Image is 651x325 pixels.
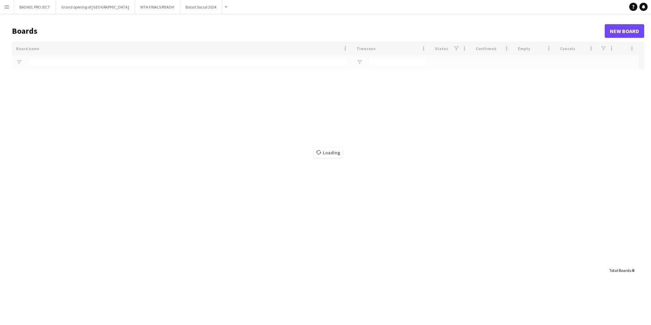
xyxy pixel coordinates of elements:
button: Balad Social 2024 [180,0,222,14]
button: WTA FINALS RIYADH [135,0,180,14]
button: BADAEL PROJECT [14,0,56,14]
div: : [609,264,634,277]
h1: Boards [12,26,605,36]
span: Total Boards [609,268,631,273]
span: 0 [632,268,634,273]
span: Loading [314,148,342,158]
a: New Board [605,24,644,38]
button: Grand opening of [GEOGRAPHIC_DATA] [56,0,135,14]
